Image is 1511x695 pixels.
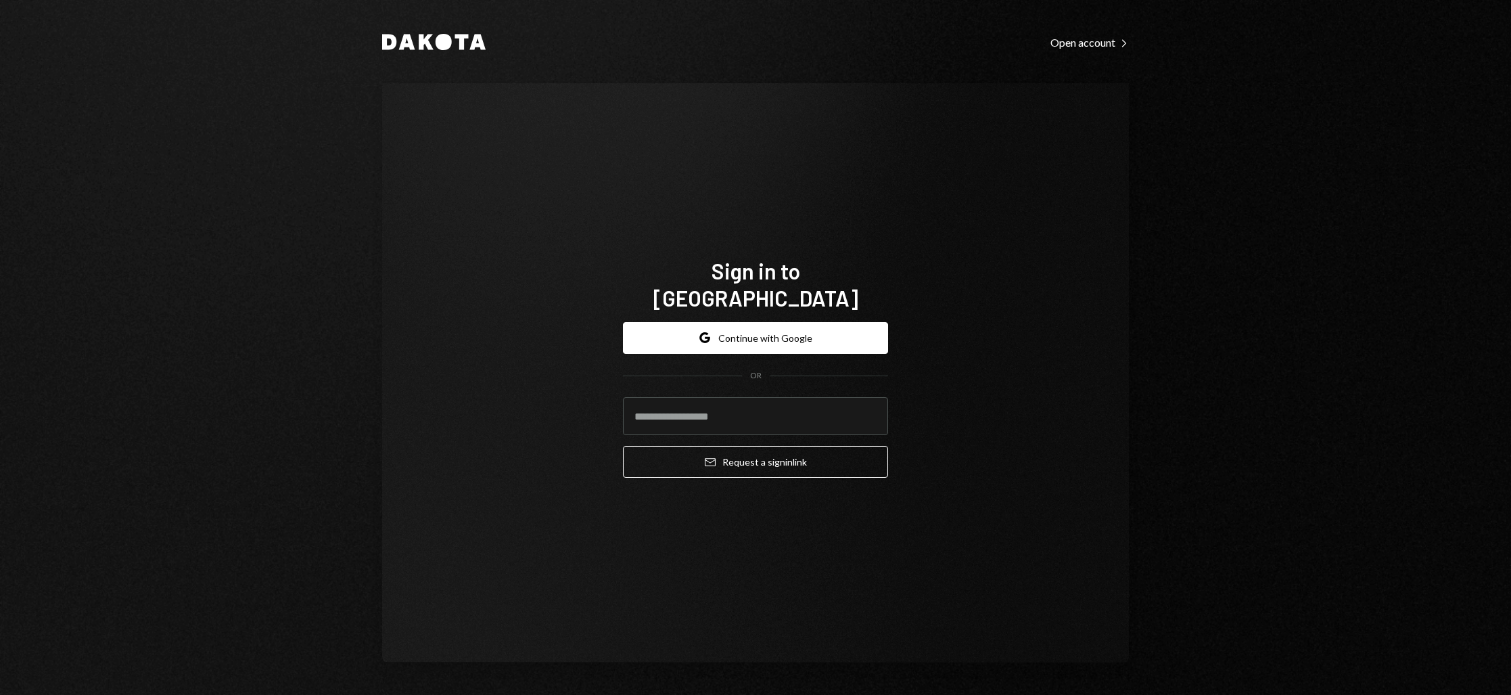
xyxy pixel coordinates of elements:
[1050,36,1129,49] div: Open account
[750,370,762,382] div: OR
[623,322,888,354] button: Continue with Google
[623,446,888,478] button: Request a signinlink
[1050,35,1129,49] a: Open account
[623,257,888,311] h1: Sign in to [GEOGRAPHIC_DATA]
